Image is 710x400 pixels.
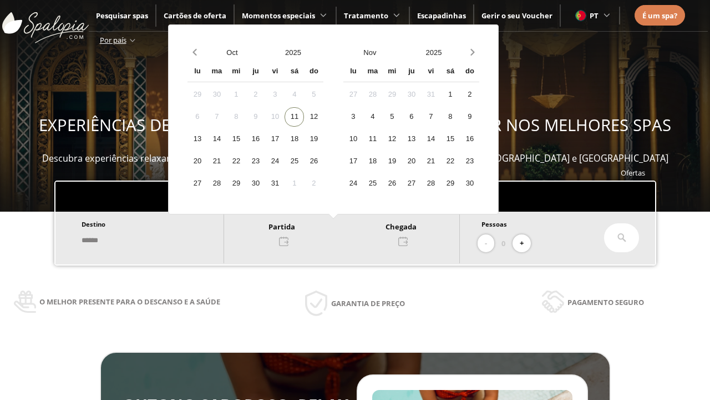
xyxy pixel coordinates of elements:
div: 18 [285,129,304,149]
div: 2 [304,174,323,193]
div: 26 [304,152,323,171]
div: lu [343,62,363,82]
div: 2 [246,85,265,104]
div: 30 [207,85,226,104]
div: 15 [226,129,246,149]
div: 1 [440,85,460,104]
div: 29 [382,85,402,104]
span: EXPERIÊNCIAS DE BEM-ESTAR PARA OFERECER E APROVEITAR NOS MELHORES SPAS [39,114,671,136]
span: Escapadinhas [417,11,466,21]
div: 29 [440,174,460,193]
div: 4 [363,107,382,127]
button: Open months overlay [201,43,262,62]
div: vi [421,62,440,82]
button: Open years overlay [402,43,465,62]
div: 25 [363,174,382,193]
div: 5 [382,107,402,127]
button: Open months overlay [338,43,402,62]
div: sá [285,62,304,82]
div: 1 [285,174,304,193]
div: 6 [187,107,207,127]
div: 31 [421,85,440,104]
div: 24 [265,152,285,171]
div: 4 [285,85,304,104]
div: 6 [402,107,421,127]
div: 27 [402,174,421,193]
a: É um spa? [642,9,677,22]
button: Open years overlay [262,43,323,62]
span: Pessoas [481,220,507,228]
div: 24 [343,174,363,193]
div: lu [187,62,207,82]
div: sá [440,62,460,82]
div: 27 [343,85,363,104]
div: 28 [421,174,440,193]
div: 13 [402,129,421,149]
span: Garantia de preço [331,297,405,309]
a: Gerir o seu Voucher [481,11,552,21]
div: 28 [363,85,382,104]
div: 10 [265,107,285,127]
div: 17 [343,152,363,171]
div: 11 [285,107,304,127]
img: ImgLogoSpalopia.BvClDcEz.svg [2,1,89,43]
div: 29 [226,174,246,193]
span: Descubra experiências relaxantes, desfrute e ofereça momentos de bem-estar em mais de 400 spas em... [42,152,668,164]
span: Pagamento seguro [567,296,644,308]
div: 14 [207,129,226,149]
div: 21 [207,152,226,171]
div: 12 [382,129,402,149]
button: Next month [465,43,479,62]
div: vi [265,62,285,82]
div: 2 [460,85,479,104]
div: 10 [343,129,363,149]
div: 27 [187,174,207,193]
div: 13 [187,129,207,149]
div: 30 [402,85,421,104]
a: Ofertas [621,168,645,178]
div: 26 [382,174,402,193]
div: do [460,62,479,82]
div: 3 [343,107,363,127]
div: mi [382,62,402,82]
span: O melhor presente para o descanso e a saúde [39,296,220,308]
div: 22 [226,152,246,171]
div: 20 [187,152,207,171]
a: Cartões de oferta [164,11,226,21]
div: 5 [304,85,323,104]
div: Calendar days [343,85,479,193]
div: Calendar wrapper [343,62,479,193]
div: 14 [421,129,440,149]
span: É um spa? [642,11,677,21]
button: - [478,234,494,253]
div: ju [246,62,265,82]
div: mi [226,62,246,82]
div: do [304,62,323,82]
div: 31 [265,174,285,193]
div: 3 [265,85,285,104]
div: 28 [207,174,226,193]
div: 30 [460,174,479,193]
a: Pesquisar spas [96,11,148,21]
div: Calendar wrapper [187,62,323,193]
div: Calendar days [187,85,323,193]
div: 15 [440,129,460,149]
div: 17 [265,129,285,149]
button: Previous month [187,43,201,62]
div: 16 [246,129,265,149]
div: 29 [187,85,207,104]
div: 19 [304,129,323,149]
button: + [513,234,531,253]
span: 0 [501,237,505,249]
div: 19 [382,152,402,171]
span: Por país [100,35,126,45]
div: 8 [440,107,460,127]
div: 7 [207,107,226,127]
div: 11 [363,129,382,149]
div: 9 [460,107,479,127]
div: ju [402,62,421,82]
